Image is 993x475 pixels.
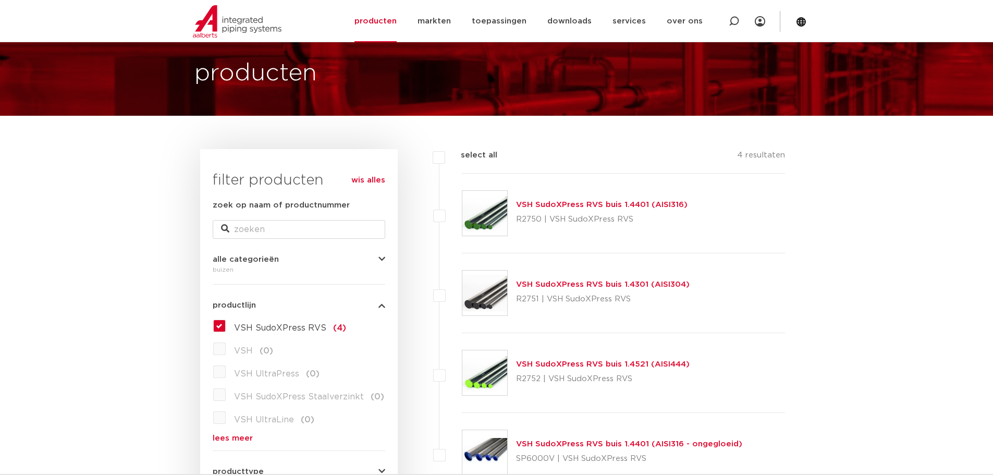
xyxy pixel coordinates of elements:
[516,281,690,288] a: VSH SudoXPress RVS buis 1.4301 (AISI304)
[306,370,320,378] span: (0)
[516,211,688,228] p: R2750 | VSH SudoXPress RVS
[516,291,690,308] p: R2751 | VSH SudoXPress RVS
[516,201,688,209] a: VSH SudoXPress RVS buis 1.4401 (AISI316)
[462,350,507,395] img: Thumbnail for VSH SudoXPress RVS buis 1.4521 (AISI444)
[194,57,317,90] h1: producten
[516,360,690,368] a: VSH SudoXPress RVS buis 1.4521 (AISI444)
[516,371,690,387] p: R2752 | VSH SudoXPress RVS
[213,255,385,263] button: alle categorieën
[351,174,385,187] a: wis alles
[234,347,253,355] span: VSH
[371,393,384,401] span: (0)
[462,191,507,236] img: Thumbnail for VSH SudoXPress RVS buis 1.4401 (AISI316)
[213,170,385,191] h3: filter producten
[737,149,785,165] p: 4 resultaten
[333,324,346,332] span: (4)
[234,393,364,401] span: VSH SudoXPress Staalverzinkt
[234,416,294,424] span: VSH UltraLine
[516,440,742,448] a: VSH SudoXPress RVS buis 1.4401 (AISI316 - ongegloeid)
[213,434,385,442] a: lees meer
[445,149,497,162] label: select all
[213,255,279,263] span: alle categorieën
[462,271,507,315] img: Thumbnail for VSH SudoXPress RVS buis 1.4301 (AISI304)
[516,450,742,467] p: SP6000V | VSH SudoXPress RVS
[213,301,385,309] button: productlijn
[213,301,256,309] span: productlijn
[213,220,385,239] input: zoeken
[260,347,273,355] span: (0)
[301,416,314,424] span: (0)
[213,263,385,276] div: buizen
[234,370,299,378] span: VSH UltraPress
[462,430,507,475] img: Thumbnail for VSH SudoXPress RVS buis 1.4401 (AISI316 - ongegloeid)
[213,199,350,212] label: zoek op naam of productnummer
[234,324,326,332] span: VSH SudoXPress RVS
